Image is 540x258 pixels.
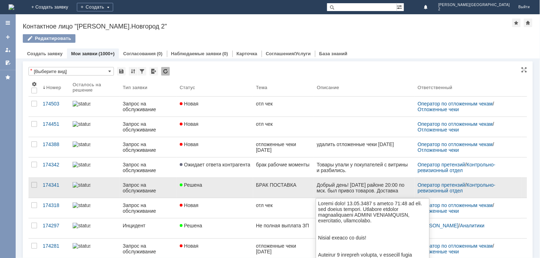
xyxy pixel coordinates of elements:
[150,67,158,76] div: Экспорт списка
[177,97,253,117] a: Новая
[43,223,67,228] div: 174297
[70,97,120,117] a: statusbar-100 (1).png
[120,97,177,117] a: Запрос на обслуживание
[418,101,493,107] a: Оператор по отложенным чекам
[180,162,250,167] span: Ожидает ответа контрагента
[70,78,120,97] th: Осталось на решение
[40,198,70,218] a: 174318
[256,223,311,228] div: Не полная выплата ЗП
[418,162,519,173] div: /
[418,182,519,193] div: /
[418,243,519,254] div: /
[73,141,90,147] img: statusbar-100 (1).png
[120,78,177,97] th: Тип заявки
[2,44,14,56] a: Мои заявки
[123,243,174,254] div: Запрос на обслуживание
[418,182,496,193] a: Контрольно-ревизионный отдел
[123,85,147,90] div: Тип заявки
[418,208,459,214] a: Отложенные чеки
[40,78,70,97] th: Номер
[16,34,33,40] span: +1000р
[40,178,70,198] a: 174341
[439,3,510,7] span: [PERSON_NAME][GEOGRAPHIC_DATA]
[418,223,519,228] div: /
[253,178,314,198] a: БРАК ПОСТАВКА
[177,78,253,97] th: Статус
[40,137,70,157] a: 174388
[418,182,465,188] a: Оператор претензий
[418,85,452,90] div: Ответственный
[123,162,174,173] div: Запрос на обслуживание
[120,158,177,177] a: Запрос на обслуживание
[524,19,533,27] div: Сделать домашней страницей
[123,51,156,56] a: Согласования
[418,141,519,153] div: /
[161,67,170,76] div: Обновлять список
[123,121,174,133] div: Запрос на обслуживание
[73,243,90,249] img: statusbar-100 (1).png
[439,7,510,11] span: 2
[237,51,257,56] a: Карточка
[43,243,67,249] div: 174281
[70,178,120,198] a: statusbar-100 (1).png
[253,158,314,177] a: брак рабочие моменты
[177,137,253,157] a: Новая
[180,182,202,188] span: Решена
[253,117,314,137] a: отл чек
[43,121,67,127] div: 174451
[70,218,120,238] a: statusbar-100 (1).png
[319,51,347,56] a: База знаний
[256,141,311,153] div: отложенные чеки [DATE]
[180,85,195,90] div: Статус
[120,218,177,238] a: Инцидент
[521,67,527,73] div: На всю страницу
[123,223,174,228] div: Инцидент
[73,182,90,188] img: statusbar-100 (1).png
[397,3,404,10] span: Расширенный поиск
[256,85,267,90] div: Тема
[222,51,228,56] div: (0)
[120,198,177,218] a: Запрос на обслуживание
[9,4,14,10] a: Перейти на домашнюю страницу
[73,223,90,228] img: statusbar-100 (1).png
[27,51,63,56] a: Создать заявку
[418,107,459,112] a: Отложенные чеки
[180,101,199,107] span: Новая
[73,121,90,127] img: statusbar-100 (1).png
[418,202,519,214] div: /
[31,81,37,87] span: Настройки
[418,162,465,167] a: Оператор претензий
[23,23,512,30] div: Контактное лицо "[PERSON_NAME].Новгород 2"
[460,223,485,228] a: Аналитики
[512,19,521,27] div: Добавить в избранное
[266,51,311,56] a: Соглашения/Услуги
[415,78,521,97] th: Ответственный
[43,202,67,208] div: 174318
[46,85,61,90] div: Номер
[418,141,493,147] a: Оператор по отложенным чекам
[99,51,115,56] div: (1000+)
[317,85,339,90] div: Описание
[2,57,14,68] a: Мои согласования
[73,101,90,107] img: statusbar-100 (1).png
[180,223,202,228] span: Решена
[123,182,174,193] div: Запрос на обслуживание
[256,243,311,254] div: отложенные чеки [DATE]
[40,158,70,177] a: 174342
[123,141,174,153] div: Запрос на обслуживание
[180,202,199,208] span: Новая
[2,31,14,43] a: Создать заявку
[70,117,120,137] a: statusbar-100 (1).png
[43,162,67,167] div: 174342
[418,223,458,228] a: [PERSON_NAME]
[73,202,90,208] img: statusbar-100 (1).png
[418,121,519,133] div: /
[129,67,137,76] div: Сортировка...
[177,178,253,198] a: Решена
[177,198,253,218] a: Новая
[180,141,199,147] span: Новая
[256,101,311,107] div: отл чек
[120,178,177,198] a: Запрос на обслуживание
[43,182,67,188] div: 174341
[177,158,253,177] a: Ожидает ответа контрагента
